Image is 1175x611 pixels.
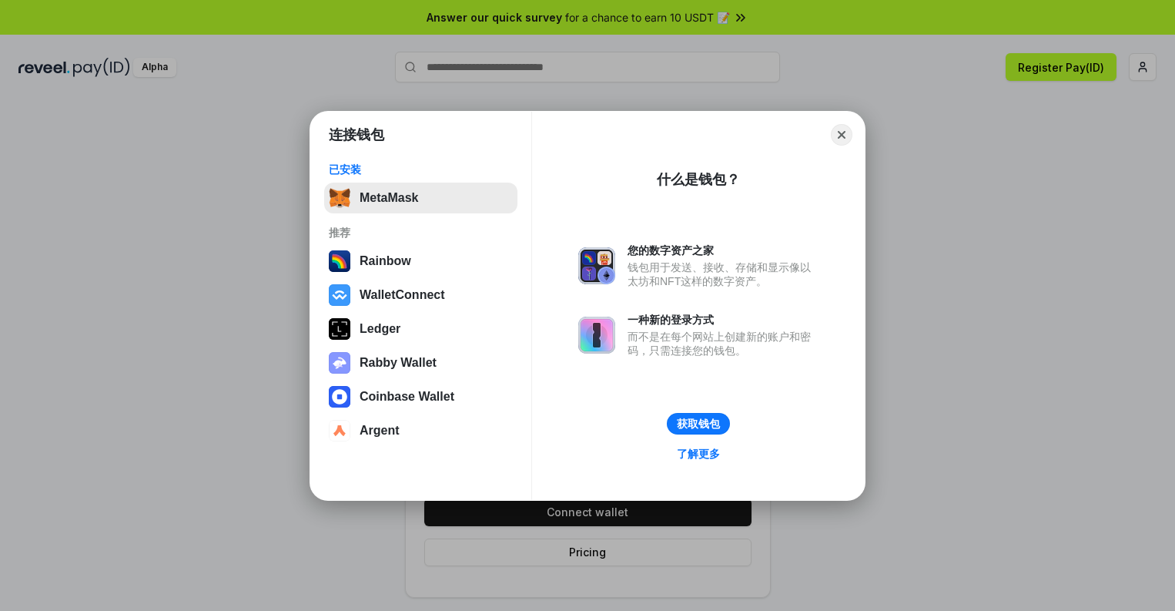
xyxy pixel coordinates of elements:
div: MetaMask [360,191,418,205]
button: 获取钱包 [667,413,730,435]
button: Rainbow [324,246,517,277]
img: svg+xml,%3Csvg%20width%3D%2228%22%20height%3D%2228%22%20viewBox%3D%220%200%2028%2028%22%20fill%3D... [329,386,350,408]
div: 获取钱包 [677,417,720,431]
div: 您的数字资产之家 [628,243,818,257]
div: Rainbow [360,254,411,268]
img: svg+xml,%3Csvg%20fill%3D%22none%22%20height%3D%2233%22%20viewBox%3D%220%200%2035%2033%22%20width%... [329,187,350,209]
a: 了解更多 [668,444,729,464]
div: 推荐 [329,226,513,240]
img: svg+xml,%3Csvg%20xmlns%3D%22http%3A%2F%2Fwww.w3.org%2F2000%2Fsvg%22%20fill%3D%22none%22%20viewBox... [578,247,615,284]
div: 一种新的登录方式 [628,313,818,327]
button: MetaMask [324,183,517,213]
div: WalletConnect [360,288,445,302]
img: svg+xml,%3Csvg%20width%3D%22120%22%20height%3D%22120%22%20viewBox%3D%220%200%20120%20120%22%20fil... [329,250,350,272]
img: svg+xml,%3Csvg%20xmlns%3D%22http%3A%2F%2Fwww.w3.org%2F2000%2Fsvg%22%20fill%3D%22none%22%20viewBox... [578,317,615,354]
button: Ledger [324,314,517,344]
button: Coinbase Wallet [324,381,517,412]
div: 什么是钱包？ [657,170,740,189]
div: Coinbase Wallet [360,390,454,404]
div: 而不是在每个网站上创建新的账户和密码，只需连接您的钱包。 [628,330,818,358]
div: 了解更多 [677,447,720,461]
img: svg+xml,%3Csvg%20xmlns%3D%22http%3A%2F%2Fwww.w3.org%2F2000%2Fsvg%22%20fill%3D%22none%22%20viewBox... [329,352,350,374]
button: WalletConnect [324,280,517,311]
div: 已安装 [329,163,513,176]
div: 钱包用于发送、接收、存储和显示像以太坊和NFT这样的数字资产。 [628,260,818,288]
div: Ledger [360,322,400,336]
h1: 连接钱包 [329,126,384,144]
div: Argent [360,424,400,438]
div: Rabby Wallet [360,356,437,370]
button: Close [831,124,852,146]
button: Rabby Wallet [324,347,517,378]
img: svg+xml,%3Csvg%20width%3D%2228%22%20height%3D%2228%22%20viewBox%3D%220%200%2028%2028%22%20fill%3D... [329,284,350,306]
img: svg+xml,%3Csvg%20xmlns%3D%22http%3A%2F%2Fwww.w3.org%2F2000%2Fsvg%22%20width%3D%2228%22%20height%3... [329,318,350,340]
img: svg+xml,%3Csvg%20width%3D%2228%22%20height%3D%2228%22%20viewBox%3D%220%200%2028%2028%22%20fill%3D... [329,420,350,441]
button: Argent [324,415,517,446]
